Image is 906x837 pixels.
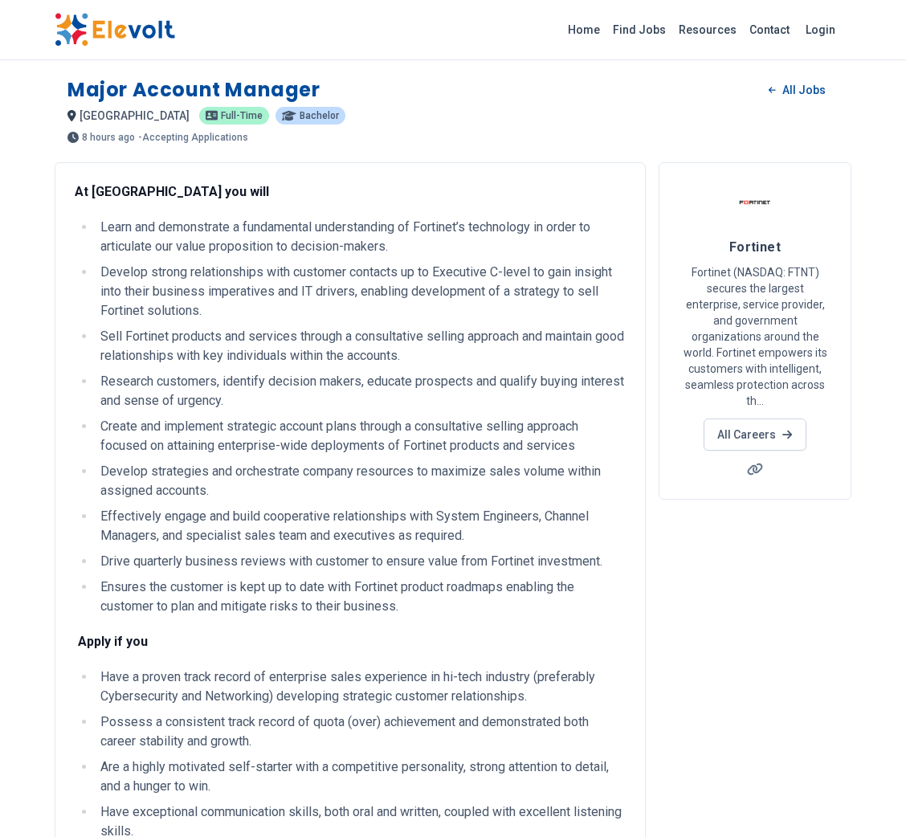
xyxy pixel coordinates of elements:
[300,111,339,120] span: Bachelor
[756,78,839,102] a: All Jobs
[96,668,626,706] li: Have a proven track record of enterprise sales experience in hi-tech industry (preferably Cyberse...
[96,372,626,410] li: Research customers, identify decision makers, educate prospects and qualify buying interest and s...
[80,109,190,122] span: [GEOGRAPHIC_DATA]
[96,712,626,751] li: Possess a consistent track record of quota (over) achievement and demonstrated both career stabil...
[96,263,626,321] li: Develop strong relationships with customer contacts up to Executive C-level to gain insight into ...
[96,417,626,455] li: Create and implement strategic account plans through a consultative selling approach focused on a...
[96,462,626,500] li: Develop strategies and orchestrate company resources to maximize sales volume within assigned acc...
[138,133,248,142] p: - Accepting Applications
[796,14,845,46] a: Login
[561,17,606,43] a: Home
[221,111,263,120] span: Full-time
[55,13,175,47] img: Elevolt
[67,77,320,103] h1: Major Account Manager
[743,17,796,43] a: Contact
[96,757,626,796] li: Are a highly motivated self-starter with a competitive personality, strong attention to detail, a...
[96,552,626,571] li: Drive quarterly business reviews with customer to ensure value from Fortinet investment.
[75,184,269,199] strong: At [GEOGRAPHIC_DATA] you will
[96,218,626,256] li: Learn and demonstrate a fundamental understanding of Fortinet’s technology in order to articulate...
[729,239,782,255] span: Fortinet
[735,182,775,223] img: Fortinet
[679,264,831,409] p: Fortinet (NASDAQ: FTNT) secures the largest enterprise, service provider, and government organiza...
[96,578,626,616] li: Ensures the customer is kept up to date with Fortinet product roadmaps enabling the customer to p...
[96,327,626,365] li: Sell Fortinet products and services through a consultative selling approach and maintain good rel...
[96,507,626,545] li: Effectively engage and build cooperative relationships with System Engineers, Channel Managers, a...
[672,17,743,43] a: Resources
[82,133,135,142] span: 8 hours ago
[78,634,148,649] strong: Apply if you
[704,418,806,451] a: All Careers
[606,17,672,43] a: Find Jobs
